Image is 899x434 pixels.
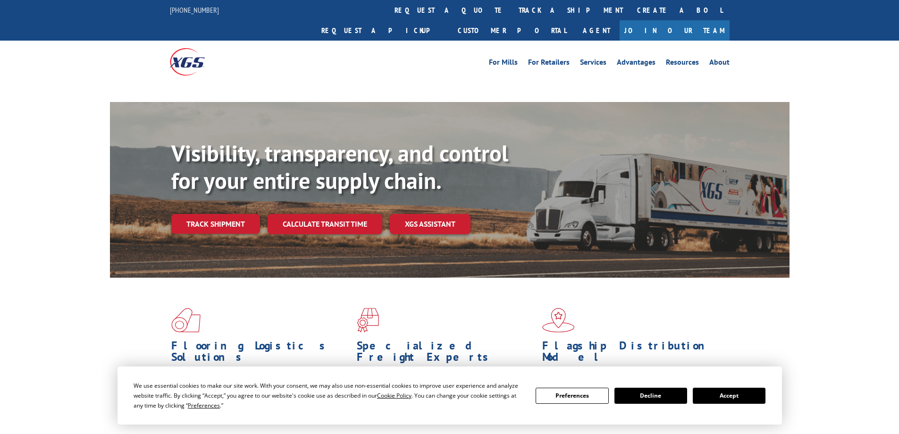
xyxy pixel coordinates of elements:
[357,340,535,367] h1: Specialized Freight Experts
[489,59,518,69] a: For Mills
[709,59,730,69] a: About
[536,388,608,404] button: Preferences
[171,138,508,195] b: Visibility, transparency, and control for your entire supply chain.
[268,214,382,234] a: Calculate transit time
[573,20,620,41] a: Agent
[188,401,220,409] span: Preferences
[614,388,687,404] button: Decline
[314,20,451,41] a: Request a pickup
[134,381,524,410] div: We use essential cookies to make our site work. With your consent, we may also use non-essential ...
[170,5,219,15] a: [PHONE_NUMBER]
[620,20,730,41] a: Join Our Team
[528,59,570,69] a: For Retailers
[390,214,471,234] a: XGS ASSISTANT
[171,340,350,367] h1: Flooring Logistics Solutions
[617,59,655,69] a: Advantages
[118,366,782,425] div: Cookie Consent Prompt
[693,388,765,404] button: Accept
[580,59,606,69] a: Services
[357,308,379,332] img: xgs-icon-focused-on-flooring-red
[377,391,412,400] span: Cookie Policy
[542,308,575,332] img: xgs-icon-flagship-distribution-model-red
[451,20,573,41] a: Customer Portal
[171,308,201,332] img: xgs-icon-total-supply-chain-intelligence-red
[542,340,721,367] h1: Flagship Distribution Model
[666,59,699,69] a: Resources
[171,214,260,234] a: Track shipment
